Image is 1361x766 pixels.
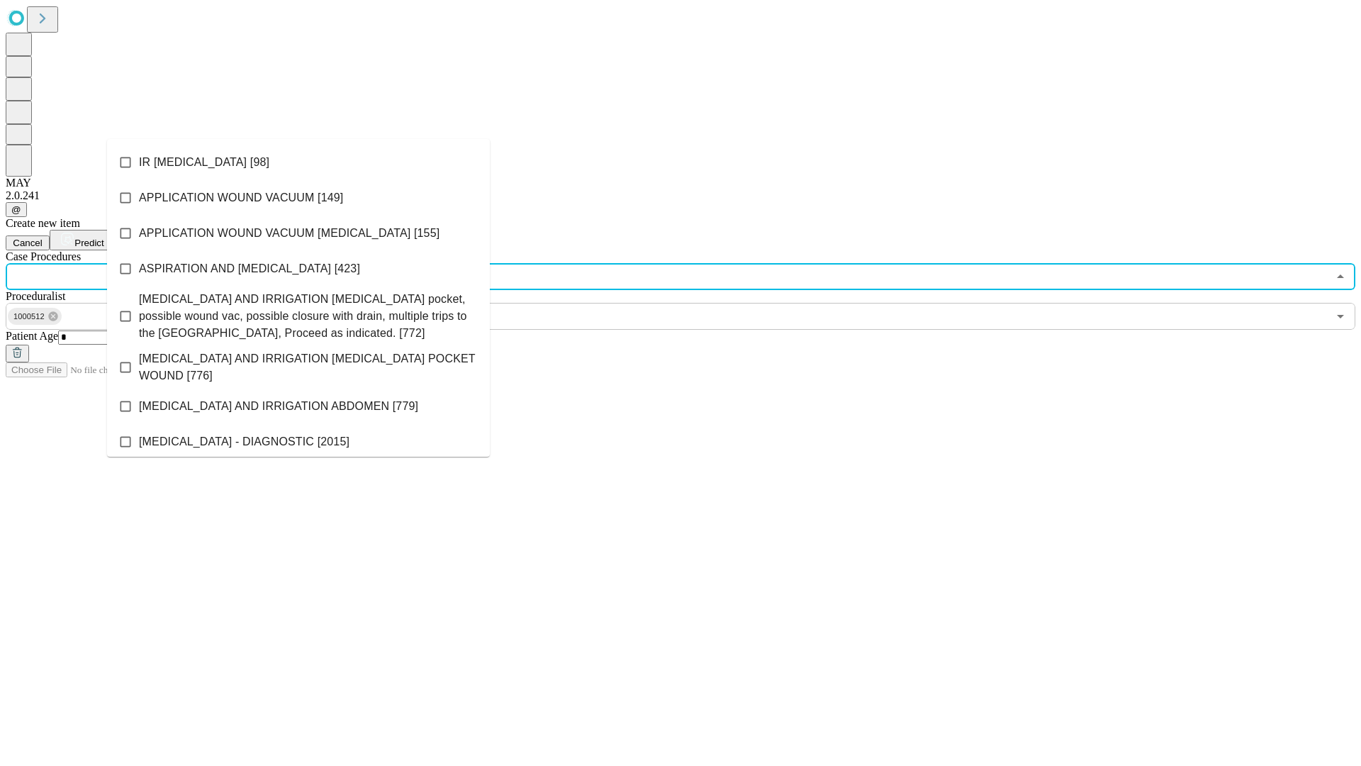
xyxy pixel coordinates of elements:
div: 1000512 [8,308,62,325]
button: Predict [50,230,115,250]
span: [MEDICAL_DATA] AND IRRIGATION [MEDICAL_DATA] pocket, possible wound vac, possible closure with dr... [139,291,478,342]
span: @ [11,204,21,215]
span: Proceduralist [6,290,65,302]
button: Open [1331,306,1350,326]
button: Close [1331,267,1350,287]
span: Create new item [6,217,80,229]
span: Predict [74,238,103,248]
span: Scheduled Procedure [6,250,81,262]
span: 1000512 [8,309,50,325]
span: Patient Age [6,330,58,342]
button: Cancel [6,235,50,250]
div: MAY [6,177,1355,189]
span: [MEDICAL_DATA] AND IRRIGATION [MEDICAL_DATA] POCKET WOUND [776] [139,350,478,384]
span: IR [MEDICAL_DATA] [98] [139,154,269,171]
div: 2.0.241 [6,189,1355,202]
span: ASPIRATION AND [MEDICAL_DATA] [423] [139,260,360,277]
span: Cancel [13,238,43,248]
span: APPLICATION WOUND VACUUM [MEDICAL_DATA] [155] [139,225,439,242]
span: [MEDICAL_DATA] AND IRRIGATION ABDOMEN [779] [139,398,418,415]
span: APPLICATION WOUND VACUUM [149] [139,189,343,206]
button: @ [6,202,27,217]
span: [MEDICAL_DATA] - DIAGNOSTIC [2015] [139,433,349,450]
